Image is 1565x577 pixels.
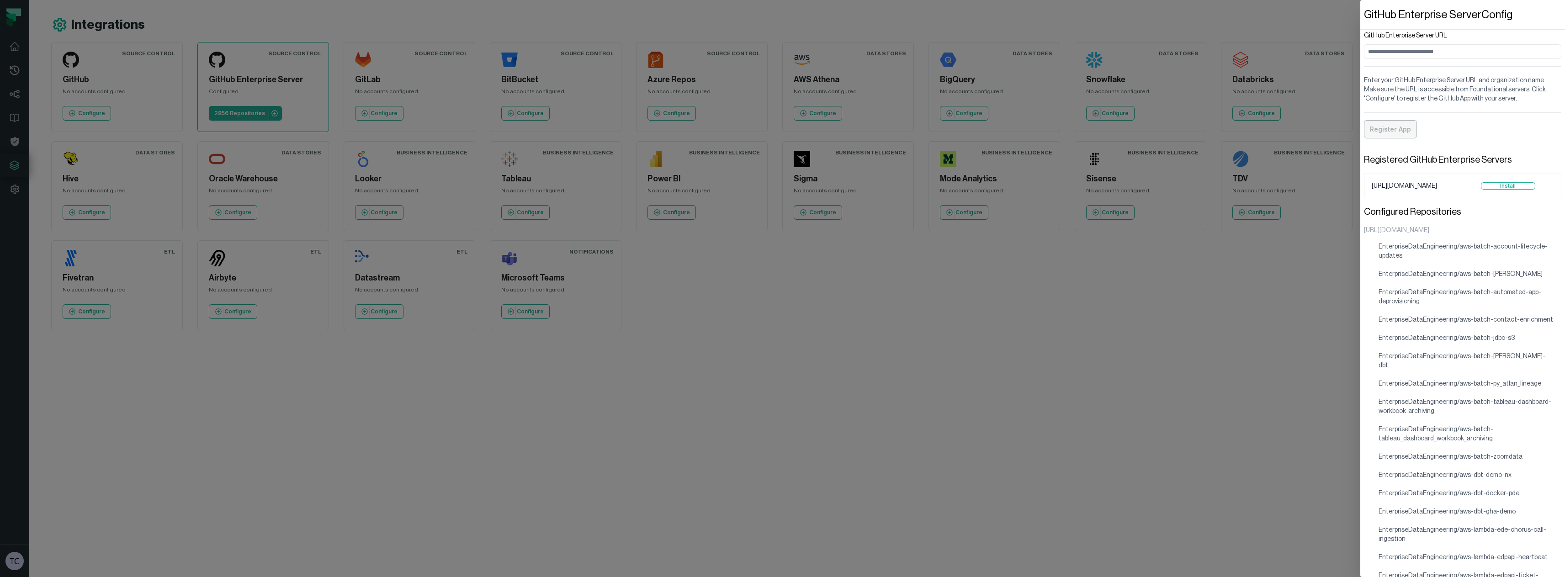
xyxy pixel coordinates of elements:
[1371,238,1561,264] li: EnterpriseDataEngineering/aws-batch-account-lifecycle-updates
[1481,182,1535,190] button: Install
[1371,348,1561,374] li: EnterpriseDataEngineering/aws-batch-[PERSON_NAME]-dbt
[1371,467,1561,483] li: EnterpriseDataEngineering/aws-dbt-demo-nx
[1364,206,1461,218] header: Configured Repositories
[1364,154,1512,166] header: Registered GitHub Enterprise Servers
[1371,549,1561,566] li: EnterpriseDataEngineering/aws-lambda-edpapi-heartbeat
[1372,181,1463,191] span: [URL][DOMAIN_NAME]
[1364,32,1447,39] label: GitHub Enterprise Server URL
[1371,284,1561,310] li: EnterpriseDataEngineering/aws-batch-automated-app-deprovisioning
[1371,394,1561,419] li: EnterpriseDataEngineering/aws-batch-tableau-dashboard-workbook-archiving
[1371,421,1561,447] li: EnterpriseDataEngineering/aws-batch-tableau_dashboard_workbook_archiving
[1364,226,1561,235] div: [URL][DOMAIN_NAME]
[1371,522,1561,547] li: EnterpriseDataEngineering/aws-lambda-ede-chorus-call-ingestion
[1371,312,1561,328] li: EnterpriseDataEngineering/aws-batch-contact-enrichment
[1364,120,1417,138] button: Register App
[1364,72,1561,107] div: Enter your GitHub Enterprise Server URL and organization name. Make sure the URL is accessible fr...
[1371,266,1561,282] li: EnterpriseDataEngineering/aws-batch-[PERSON_NAME]
[1371,330,1561,346] li: EnterpriseDataEngineering/aws-batch-jdbc-s3
[1371,485,1561,502] li: EnterpriseDataEngineering/aws-dbt-docker-pde
[1371,449,1561,465] li: EnterpriseDataEngineering/aws-batch-zoomdata
[1371,376,1561,392] li: EnterpriseDataEngineering/aws-batch-py_atlan_lineage
[1371,503,1561,520] li: EnterpriseDataEngineering/aws-dbt-gha-demo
